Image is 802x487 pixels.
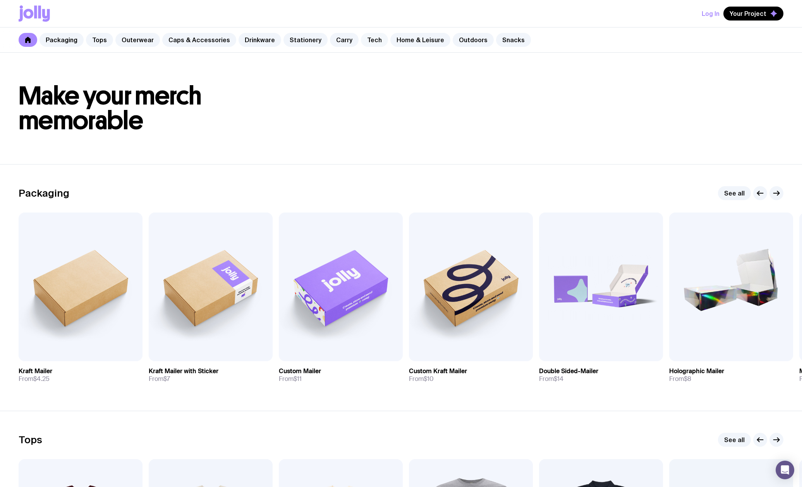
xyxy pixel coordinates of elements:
[539,375,563,383] span: From
[115,33,160,47] a: Outerwear
[409,367,467,375] h3: Custom Kraft Mailer
[279,367,321,375] h3: Custom Mailer
[669,367,724,375] h3: Holographic Mailer
[723,7,783,21] button: Your Project
[19,375,50,383] span: From
[149,367,218,375] h3: Kraft Mailer with Sticker
[718,186,751,200] a: See all
[19,361,143,389] a: Kraft MailerFrom$4.25
[279,375,302,383] span: From
[86,33,113,47] a: Tops
[554,375,563,383] span: $14
[702,7,720,21] button: Log In
[163,375,170,383] span: $7
[361,33,388,47] a: Tech
[162,33,236,47] a: Caps & Accessories
[730,10,766,17] span: Your Project
[294,375,302,383] span: $11
[424,375,434,383] span: $10
[149,375,170,383] span: From
[776,461,794,479] div: Open Intercom Messenger
[330,33,359,47] a: Carry
[33,375,50,383] span: $4.25
[684,375,691,383] span: $8
[496,33,531,47] a: Snacks
[149,361,273,389] a: Kraft Mailer with StickerFrom$7
[39,33,84,47] a: Packaging
[279,361,403,389] a: Custom MailerFrom$11
[539,367,598,375] h3: Double Sided-Mailer
[539,361,663,389] a: Double Sided-MailerFrom$14
[19,367,52,375] h3: Kraft Mailer
[409,361,533,389] a: Custom Kraft MailerFrom$10
[409,375,434,383] span: From
[283,33,328,47] a: Stationery
[239,33,281,47] a: Drinkware
[19,187,69,199] h2: Packaging
[669,361,793,389] a: Holographic MailerFrom$8
[453,33,494,47] a: Outdoors
[390,33,450,47] a: Home & Leisure
[19,81,202,136] span: Make your merch memorable
[19,434,42,446] h2: Tops
[669,375,691,383] span: From
[718,433,751,447] a: See all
